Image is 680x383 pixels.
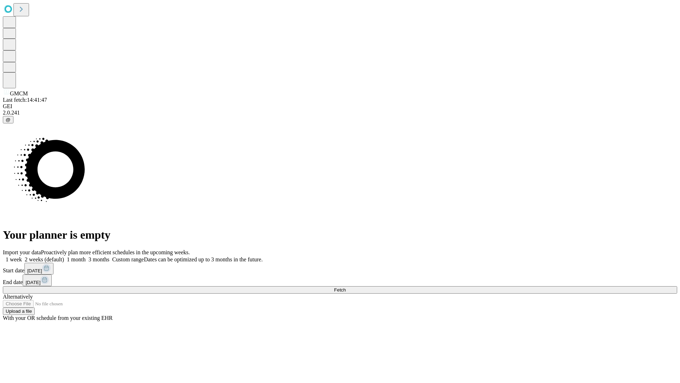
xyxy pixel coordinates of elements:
[24,263,53,274] button: [DATE]
[334,287,346,293] span: Fetch
[144,256,262,262] span: Dates can be optimized up to 3 months in the future.
[3,97,47,103] span: Last fetch: 14:41:47
[3,116,13,123] button: @
[41,249,190,255] span: Proactively plan more efficient schedules in the upcoming weeks.
[3,315,113,321] span: With your OR schedule from your existing EHR
[27,268,42,273] span: [DATE]
[23,274,52,286] button: [DATE]
[3,274,677,286] div: End date
[3,103,677,110] div: GEI
[112,256,144,262] span: Custom range
[3,286,677,294] button: Fetch
[3,263,677,274] div: Start date
[10,90,28,96] span: GMCM
[25,280,40,285] span: [DATE]
[3,294,33,300] span: Alternatively
[67,256,86,262] span: 1 month
[3,307,35,315] button: Upload a file
[3,249,41,255] span: Import your data
[3,110,677,116] div: 2.0.241
[89,256,109,262] span: 3 months
[6,117,11,122] span: @
[25,256,64,262] span: 2 weeks (default)
[6,256,22,262] span: 1 week
[3,228,677,242] h1: Your planner is empty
